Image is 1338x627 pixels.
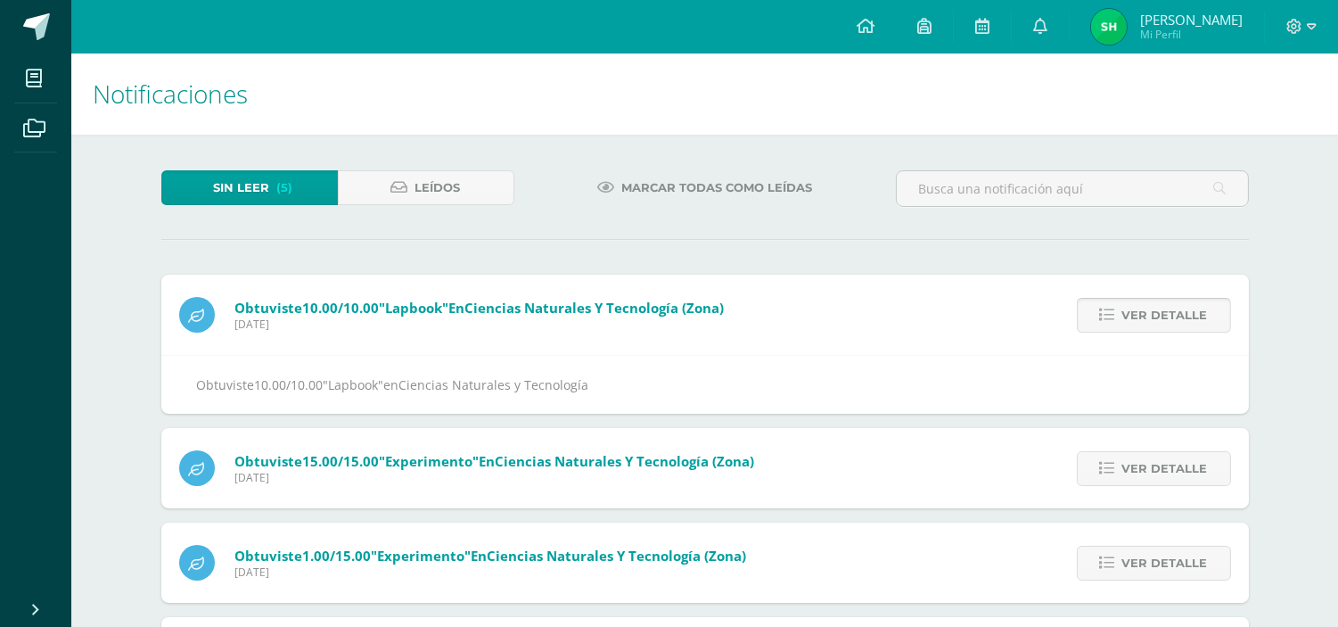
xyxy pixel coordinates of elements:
a: Leídos [338,170,514,205]
span: Ciencias Naturales y Tecnología (Zona) [465,299,725,317]
span: [PERSON_NAME] [1140,11,1243,29]
a: Sin leer(5) [161,170,338,205]
span: "Lapbook" [324,376,384,393]
span: "Experimento" [380,452,480,470]
span: (5) [277,171,293,204]
span: Obtuviste en [235,452,755,470]
span: Ver detalle [1122,452,1208,485]
span: Ciencias Naturales y Tecnología (Zona) [496,452,755,470]
div: Obtuviste en [197,374,1213,396]
span: 10.00/10.00 [255,376,324,393]
span: "Experimento" [372,547,472,565]
span: [DATE] [235,470,755,485]
span: 1.00/15.00 [303,547,372,565]
span: Ciencias Naturales y Tecnología [399,376,589,393]
span: Mi Perfil [1140,27,1243,42]
span: [DATE] [235,565,747,580]
span: "Lapbook" [380,299,449,317]
span: 15.00/15.00 [303,452,380,470]
span: [DATE] [235,317,725,332]
span: Obtuviste en [235,299,725,317]
span: Ver detalle [1122,547,1208,580]
span: Notificaciones [93,77,248,111]
img: fc4339666baa0cca7e3fa14130174606.png [1091,9,1127,45]
span: Leídos [415,171,461,204]
span: Ver detalle [1122,299,1208,332]
span: Marcar todas como leídas [621,171,812,204]
input: Busca una notificación aquí [897,171,1248,206]
a: Marcar todas como leídas [575,170,834,205]
span: 10.00/10.00 [303,299,380,317]
span: Ciencias Naturales y Tecnología (Zona) [488,547,747,565]
span: Obtuviste en [235,547,747,565]
span: Sin leer [214,171,270,204]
